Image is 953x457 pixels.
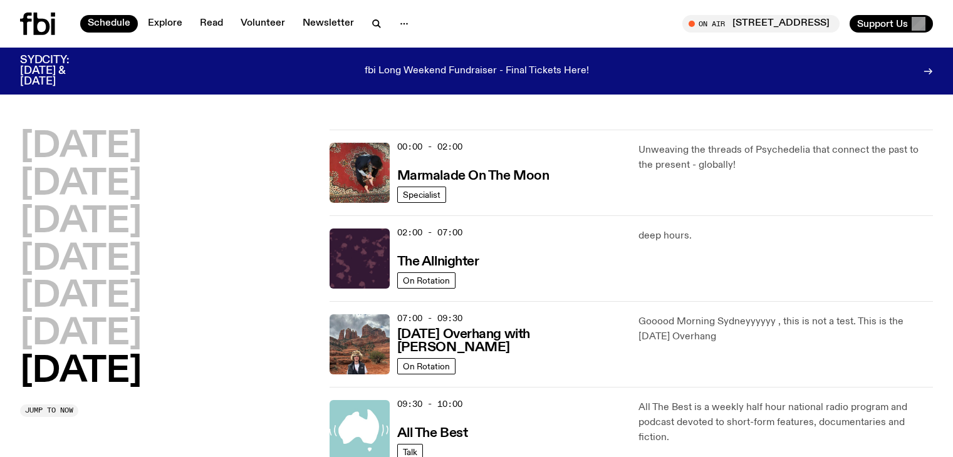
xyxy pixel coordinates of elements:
[638,314,933,344] p: Gooood Morning Sydneyyyyyy , this is not a test. This is the [DATE] Overhang
[397,398,462,410] span: 09:30 - 10:00
[850,15,933,33] button: Support Us
[25,407,73,414] span: Jump to now
[857,18,908,29] span: Support Us
[295,15,362,33] a: Newsletter
[365,66,589,77] p: fbi Long Weekend Fundraiser - Final Tickets Here!
[80,15,138,33] a: Schedule
[397,358,456,374] a: On Rotation
[140,15,190,33] a: Explore
[397,328,624,354] h3: [DATE] Overhang with [PERSON_NAME]
[397,312,462,324] span: 07:00 - 09:30
[20,205,142,240] button: [DATE]
[20,317,142,352] button: [DATE]
[403,276,450,285] span: On Rotation
[397,272,456,289] a: On Rotation
[397,255,479,269] h3: The Allnighter
[638,400,933,445] p: All The Best is a weekly half hour national radio program and podcast devoted to short-form featu...
[397,141,462,153] span: 00:00 - 02:00
[403,448,417,457] span: Talk
[403,190,440,200] span: Specialist
[397,427,468,440] h3: All The Best
[20,279,142,314] button: [DATE]
[397,167,549,183] a: Marmalade On The Moon
[397,170,549,183] h3: Marmalade On The Moon
[397,187,446,203] a: Specialist
[397,227,462,239] span: 02:00 - 07:00
[397,326,624,354] a: [DATE] Overhang with [PERSON_NAME]
[638,143,933,173] p: Unweaving the threads of Psychedelia that connect the past to the present - globally!
[638,228,933,244] p: deep hours.
[20,242,142,277] button: [DATE]
[330,143,390,203] img: Tommy - Persian Rug
[20,130,142,165] button: [DATE]
[192,15,231,33] a: Read
[397,253,479,269] a: The Allnighter
[20,55,100,87] h3: SYDCITY: [DATE] & [DATE]
[20,354,142,389] button: [DATE]
[397,424,468,440] a: All The Best
[682,15,840,33] button: On Air[STREET_ADDRESS]
[20,167,142,202] button: [DATE]
[403,362,450,371] span: On Rotation
[20,404,78,417] button: Jump to now
[233,15,293,33] a: Volunteer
